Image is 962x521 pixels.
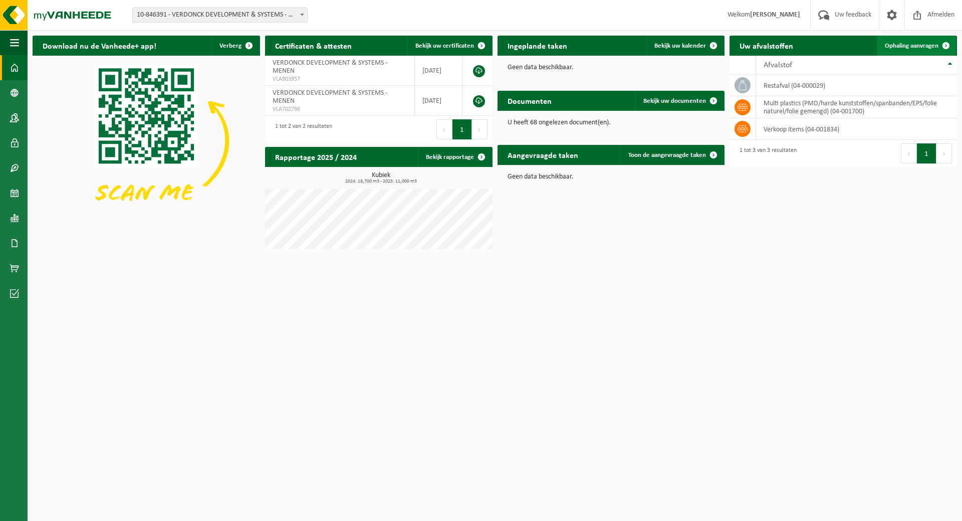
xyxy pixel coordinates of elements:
[508,119,715,126] p: U heeft 68 ongelezen document(en).
[273,89,387,105] span: VERDONCK DEVELOPMENT & SYSTEMS - MENEN
[211,36,259,56] button: Verberg
[270,172,493,184] h3: Kubiek
[498,91,562,110] h2: Documenten
[635,91,724,111] a: Bekijk uw documenten
[498,36,577,55] h2: Ingeplande taken
[415,86,462,116] td: [DATE]
[936,143,952,163] button: Next
[265,36,362,55] h2: Certificaten & attesten
[756,118,957,140] td: verkoop items (04-001834)
[273,59,387,75] span: VERDONCK DEVELOPMENT & SYSTEMS - MENEN
[628,152,706,158] span: Toon de aangevraagde taken
[418,147,492,167] a: Bekijk rapportage
[265,147,367,166] h2: Rapportage 2025 / 2024
[877,36,956,56] a: Ophaling aanvragen
[756,96,957,118] td: multi plastics (PMD/harde kunststoffen/spanbanden/EPS/folie naturel/folie gemengd) (04-001700)
[270,118,332,140] div: 1 tot 2 van 2 resultaten
[33,36,166,55] h2: Download nu de Vanheede+ app!
[764,61,792,69] span: Afvalstof
[273,105,407,113] span: VLA702796
[750,11,800,19] strong: [PERSON_NAME]
[643,98,706,104] span: Bekijk uw documenten
[219,43,242,49] span: Verberg
[654,43,706,49] span: Bekijk uw kalender
[756,75,957,96] td: restafval (04-000029)
[415,43,474,49] span: Bekijk uw certificaten
[132,8,308,23] span: 10-846391 - VERDONCK DEVELOPMENT & SYSTEMS - MENEN
[273,75,407,83] span: VLA903957
[472,119,488,139] button: Next
[730,36,803,55] h2: Uw afvalstoffen
[646,36,724,56] a: Bekijk uw kalender
[885,43,938,49] span: Ophaling aanvragen
[620,145,724,165] a: Toon de aangevraagde taken
[436,119,452,139] button: Previous
[33,56,260,226] img: Download de VHEPlus App
[133,8,307,22] span: 10-846391 - VERDONCK DEVELOPMENT & SYSTEMS - MENEN
[452,119,472,139] button: 1
[508,173,715,181] p: Geen data beschikbaar.
[270,179,493,184] span: 2024: 18,700 m3 - 2025: 11,000 m3
[498,145,588,164] h2: Aangevraagde taken
[917,143,936,163] button: 1
[508,64,715,71] p: Geen data beschikbaar.
[735,142,797,164] div: 1 tot 3 van 3 resultaten
[407,36,492,56] a: Bekijk uw certificaten
[415,56,462,86] td: [DATE]
[901,143,917,163] button: Previous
